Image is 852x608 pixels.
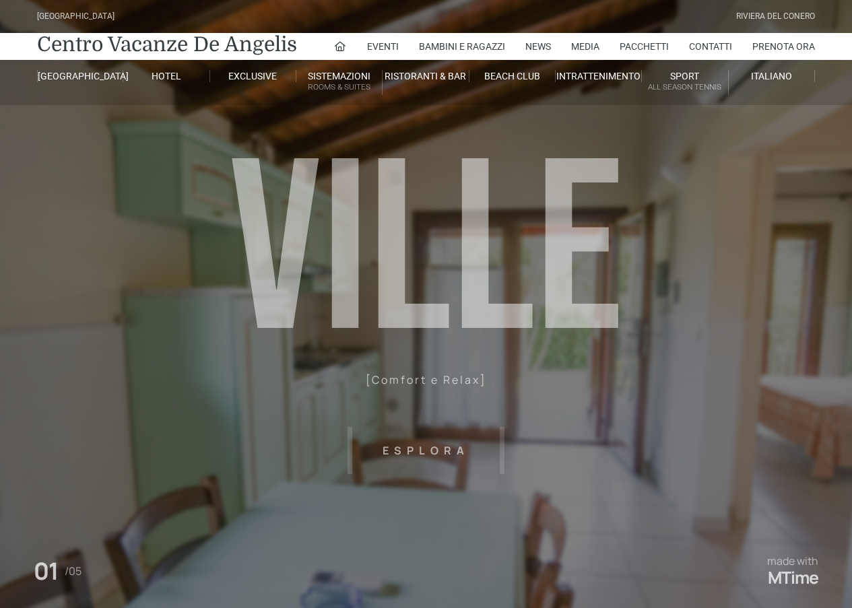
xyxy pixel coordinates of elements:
a: Prenota Ora [752,33,815,60]
a: [GEOGRAPHIC_DATA] [37,70,123,82]
a: Centro Vacanze De Angelis [37,31,297,58]
a: Italiano [729,70,815,82]
a: News [525,33,551,60]
a: SistemazioniRooms & Suites [296,70,383,95]
a: Beach Club [469,70,556,82]
a: MTime [768,568,818,588]
small: Rooms & Suites [296,81,382,94]
a: Bambini e Ragazzi [419,33,505,60]
a: Exclusive [210,70,296,82]
a: Contatti [689,33,732,60]
div: Riviera Del Conero [736,10,815,23]
a: Media [571,33,599,60]
span: Italiano [751,71,792,81]
a: Ristoranti & Bar [383,70,469,82]
div: [GEOGRAPHIC_DATA] [37,10,114,23]
a: Hotel [123,70,209,82]
small: All Season Tennis [642,81,727,94]
a: Intrattenimento [556,70,642,82]
a: Pacchetti [620,33,669,60]
a: Eventi [367,33,399,60]
a: SportAll Season Tennis [642,70,728,95]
